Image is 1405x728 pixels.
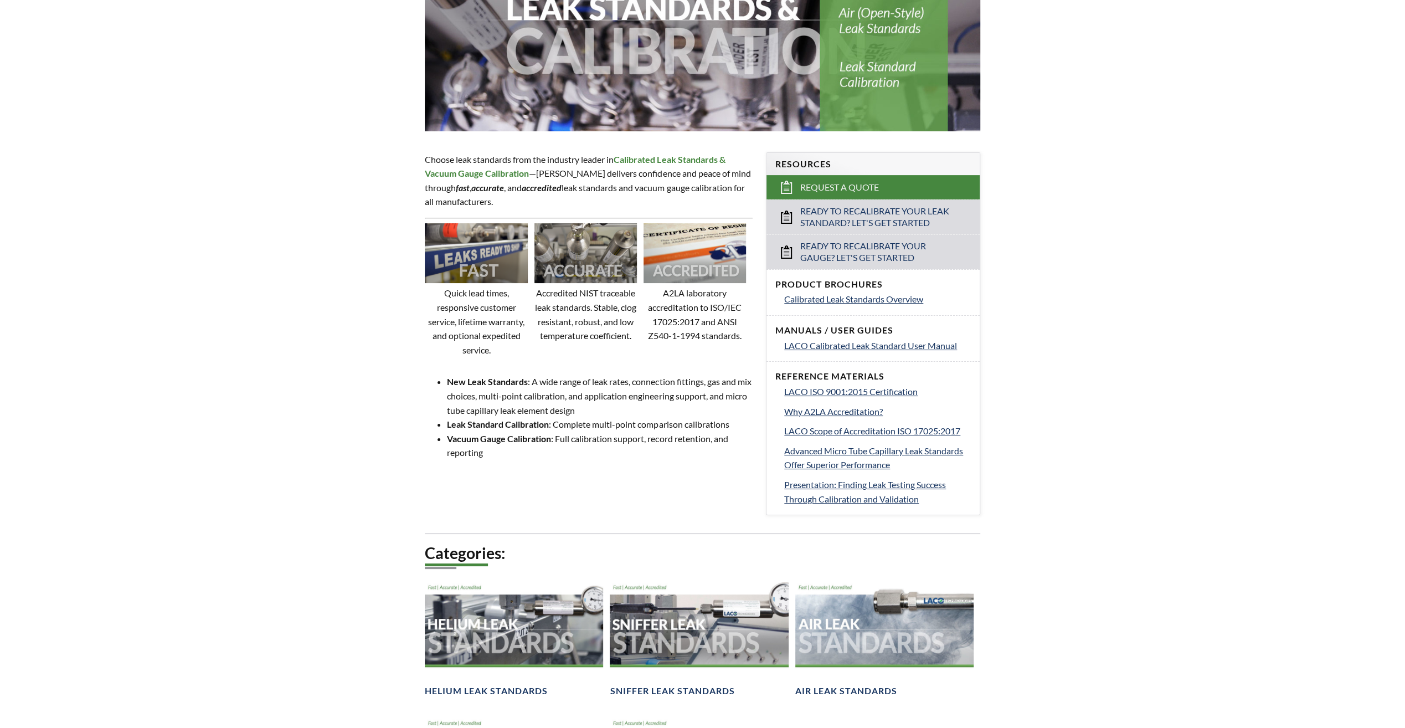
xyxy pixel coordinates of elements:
span: Advanced Micro Tube Capillary Leak Standards Offer Superior Performance [784,445,963,470]
strong: Leak Standard Calibration [447,419,549,429]
a: LACO Calibrated Leak Standard User Manual [784,339,971,353]
a: Ready to Recalibrate Your Gauge? Let's Get Started [766,234,980,269]
p: Choose leak standards from the industry leader in —[PERSON_NAME] delivers confidence and peace of... [425,152,753,209]
a: Sniffer Leak Standards headerSniffer Leak Standards [610,580,788,698]
img: Image showing the word FAST overlaid on it [425,223,527,283]
a: Why A2LA Accreditation? [784,404,971,419]
h4: Resources [775,158,971,170]
h4: Reference Materials [775,371,971,382]
span: Ready to Recalibrate Your Gauge? Let's Get Started [800,240,949,264]
span: LACO Calibrated Leak Standard User Manual [784,340,957,351]
em: accredited [522,182,562,193]
p: A2LA laboratory accreditation to ISO/IEC 17025:2017 and ANSI Z540-1-1994 standards. [644,286,746,342]
h4: Helium Leak Standards [425,685,548,697]
img: Image showing the word ACCREDITED overlaid on it [644,223,746,283]
h4: Manuals / User Guides [775,325,971,336]
a: LACO Scope of Accreditation ISO 17025:2017 [784,424,971,438]
h4: Product Brochures [775,279,971,290]
span: LACO ISO 9001:2015 Certification [784,386,918,397]
p: Accredited NIST traceable leak standards. Stable, clog resistant, robust, and low temperature coe... [534,286,637,342]
h2: Categories: [425,543,980,563]
a: Presentation: Finding Leak Testing Success Through Calibration and Validation [784,478,971,506]
strong: Vacuum Gauge Calibration [447,433,551,444]
a: LACO ISO 9001:2015 Certification [784,384,971,399]
span: Presentation: Finding Leak Testing Success Through Calibration and Validation [784,479,946,504]
strong: New Leak Standards [447,376,528,387]
a: Advanced Micro Tube Capillary Leak Standards Offer Superior Performance [784,444,971,472]
li: : Full calibration support, record retention, and reporting [447,432,753,460]
li: : Complete multi-point comparison calibrations [447,417,753,432]
h4: Sniffer Leak Standards [610,685,734,697]
img: Image showing the word ACCURATE overlaid on it [534,223,637,283]
a: Calibrated Leak Standards Overview [784,292,971,306]
a: Air Leak Standards headerAir Leak Standards [795,580,974,698]
span: Request a Quote [800,182,879,193]
a: Request a Quote [766,175,980,199]
a: Ready to Recalibrate Your Leak Standard? Let's Get Started [766,199,980,234]
span: Calibrated Leak Standards Overview [784,294,923,304]
strong: accurate [471,182,504,193]
h4: Air Leak Standards [795,685,897,697]
span: Ready to Recalibrate Your Leak Standard? Let's Get Started [800,206,949,229]
li: : A wide range of leak rates, connection fittings, gas and mix choices, multi-point calibration, ... [447,375,753,417]
span: LACO Scope of Accreditation ISO 17025:2017 [784,425,960,436]
p: Quick lead times, responsive customer service, lifetime warranty, and optional expedited service. [425,286,527,357]
span: Why A2LA Accreditation? [784,406,883,417]
a: Helium Leak Standards headerHelium Leak Standards [425,580,603,698]
em: fast [456,182,470,193]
